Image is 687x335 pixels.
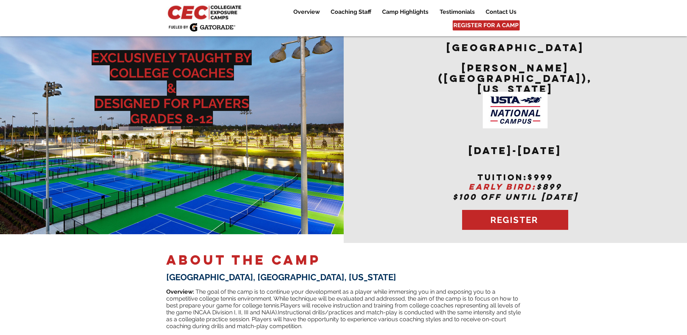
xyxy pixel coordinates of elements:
[377,8,434,16] a: Camp Highlights
[288,8,325,16] a: Overview
[166,302,520,316] span: Players will receive instruction and training from college coaches representing all levels of the...
[166,252,321,268] span: ABOUT THE CAMP
[166,4,244,20] img: CEC Logo Primary_edited.jpg
[92,50,252,80] span: EXCLUSIVELY TAUGHT BY COLLEGE COACHES
[438,72,592,95] span: ([GEOGRAPHIC_DATA]), [US_STATE]
[482,8,520,16] p: Contact Us
[166,288,194,295] span: Overview:
[130,111,213,126] span: GRADES 8-12
[462,62,569,74] span: [PERSON_NAME]
[325,8,376,16] a: Coaching Staff
[378,8,432,16] p: Camp Highlights
[483,92,548,128] img: USTA Campus image_edited.jpg
[447,41,584,54] span: [GEOGRAPHIC_DATA]
[469,182,536,192] span: EARLY BIRD:
[469,144,562,157] span: [DATE]-[DATE]
[453,21,519,29] span: REGISTER FOR A CAMP
[462,210,568,230] a: REGISTER
[453,192,578,202] span: $100 OFF UNTIL [DATE]
[327,8,375,16] p: Coaching Staff
[477,172,553,182] span: tuition:$999
[168,23,235,32] img: Fueled by Gatorade.png
[453,20,520,30] a: REGISTER FOR A CAMP
[166,288,518,309] span: ​ The goal of the camp is to continue your development as a player while immersing you in and exp...
[480,8,521,16] a: Contact Us
[490,215,539,225] span: REGISTER
[282,8,521,16] nav: Site
[166,272,396,282] span: [GEOGRAPHIC_DATA], [GEOGRAPHIC_DATA], [US_STATE]
[434,8,480,16] a: Testimonials
[166,309,521,330] span: Instructional drills/practices and match-play is conducted with the same intensity and style as a...
[95,96,249,111] span: DESIGNED FOR PLAYERS
[436,8,478,16] p: Testimonials
[290,8,323,16] p: Overview
[536,182,562,192] span: $899
[167,80,176,96] span: &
